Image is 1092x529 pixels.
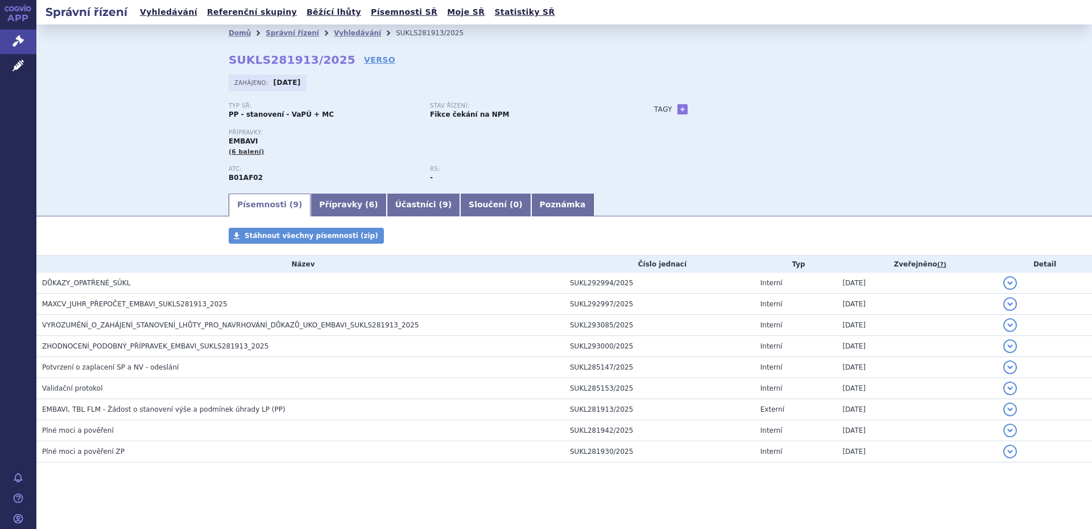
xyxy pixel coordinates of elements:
[42,363,179,371] span: Potvrzení o zaplacení SP a NV - odeslání
[42,321,419,329] span: VYROZUMĚNÍ_O_ZAHÁJENÍ_STANOVENÍ_LHŮTY_PRO_NAVRHOVÁNÍ_DŮKAZŮ_UKO_EMBAVI_SUKLS281913_2025
[760,363,783,371] span: Interní
[1003,445,1017,458] button: detail
[760,448,783,456] span: Interní
[229,194,311,216] a: Písemnosti (9)
[42,427,114,434] span: Plné moci a pověření
[42,279,130,287] span: DŮKAZY_OPATŘENÉ_SÚKL
[266,29,319,37] a: Správní řízení
[654,102,672,116] h3: Tagy
[837,315,998,336] td: [DATE]
[229,228,384,244] a: Stáhnout všechny písemnosti (zip)
[36,256,564,273] th: Název
[564,315,755,336] td: SUKL293085/2025
[677,104,688,114] a: +
[444,5,488,20] a: Moje SŘ
[460,194,531,216] a: Sloučení (0)
[564,420,755,441] td: SUKL281942/2025
[229,102,419,109] p: Typ SŘ:
[293,200,299,209] span: 9
[760,405,784,413] span: Externí
[564,399,755,420] td: SUKL281913/2025
[42,300,227,308] span: MAXCV_JUHR_PŘEPOČET_EMBAVI_SUKLS281913_2025
[369,200,375,209] span: 6
[364,54,395,65] a: VERSO
[42,448,125,456] span: Plné moci a pověření ZP
[430,174,433,182] strong: -
[229,29,251,37] a: Domů
[387,194,460,216] a: Účastníci (9)
[1003,297,1017,311] button: detail
[837,357,998,378] td: [DATE]
[367,5,441,20] a: Písemnosti SŘ
[531,194,594,216] a: Poznámka
[136,5,201,20] a: Vyhledávání
[396,24,478,42] li: SUKLS281913/2025
[564,256,755,273] th: Číslo jednací
[837,399,998,420] td: [DATE]
[204,5,300,20] a: Referenční skupiny
[442,200,448,209] span: 9
[564,336,755,357] td: SUKL293000/2025
[42,384,103,392] span: Validační protokol
[311,194,386,216] a: Přípravky (6)
[1003,403,1017,416] button: detail
[430,102,620,109] p: Stav řízení:
[937,261,946,269] abbr: (?)
[564,378,755,399] td: SUKL285153/2025
[760,342,783,350] span: Interní
[837,336,998,357] td: [DATE]
[1003,382,1017,395] button: detail
[564,441,755,462] td: SUKL281930/2025
[760,384,783,392] span: Interní
[837,273,998,294] td: [DATE]
[229,53,355,67] strong: SUKLS281913/2025
[1003,360,1017,374] button: detail
[760,279,783,287] span: Interní
[760,427,783,434] span: Interní
[513,200,519,209] span: 0
[274,79,301,87] strong: [DATE]
[36,4,136,20] h2: Správní řízení
[430,110,509,118] strong: Fikce čekání na NPM
[755,256,837,273] th: Typ
[303,5,365,20] a: Běžící lhůty
[229,148,264,155] span: (6 balení)
[229,137,258,145] span: EMBAVI
[234,78,270,87] span: Zahájeno:
[1003,424,1017,437] button: detail
[245,232,378,240] span: Stáhnout všechny písemnosti (zip)
[837,378,998,399] td: [DATE]
[760,321,783,329] span: Interní
[229,129,631,136] p: Přípravky:
[837,420,998,441] td: [DATE]
[837,294,998,315] td: [DATE]
[564,357,755,378] td: SUKL285147/2025
[229,110,334,118] strong: PP - stanovení - VaPÚ + MC
[42,342,268,350] span: ZHODNOCENÍ_PODOBNÝ_PŘÍPRAVEK_EMBAVI_SUKLS281913_2025
[42,405,286,413] span: EMBAVI, TBL FLM - Žádost o stanovení výše a podmínek úhrady LP (PP)
[1003,318,1017,332] button: detail
[1003,339,1017,353] button: detail
[837,256,998,273] th: Zveřejněno
[430,166,620,173] p: RS:
[334,29,381,37] a: Vyhledávání
[564,294,755,315] td: SUKL292997/2025
[760,300,783,308] span: Interní
[491,5,558,20] a: Statistiky SŘ
[229,174,263,182] strong: APIXABAN
[1003,276,1017,290] button: detail
[998,256,1092,273] th: Detail
[564,273,755,294] td: SUKL292994/2025
[229,166,419,173] p: ATC:
[837,441,998,462] td: [DATE]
